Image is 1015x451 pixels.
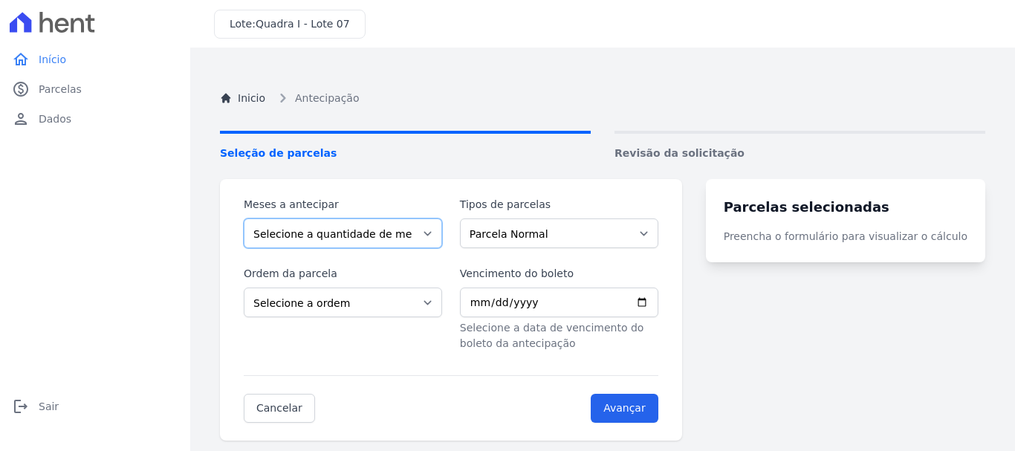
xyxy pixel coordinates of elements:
[460,320,658,351] p: Selecione a data de vencimento do boleto da antecipação
[256,18,350,30] span: Quadra I - Lote 07
[591,394,658,423] input: Avançar
[460,197,658,212] label: Tipos de parcelas
[614,146,985,161] span: Revisão da solicitação
[12,110,30,128] i: person
[244,266,442,282] label: Ordem da parcela
[220,91,265,106] a: Inicio
[39,82,82,97] span: Parcelas
[39,52,66,67] span: Início
[12,51,30,68] i: home
[6,74,184,104] a: paidParcelas
[39,111,71,126] span: Dados
[220,131,985,161] nav: Progress
[230,16,350,32] h3: Lote:
[12,398,30,415] i: logout
[724,229,967,244] p: Preencha o formulário para visualizar o cálculo
[724,197,967,217] h3: Parcelas selecionadas
[220,146,591,161] span: Seleção de parcelas
[244,197,442,212] label: Meses a antecipar
[12,80,30,98] i: paid
[6,104,184,134] a: personDados
[220,89,985,107] nav: Breadcrumb
[39,399,59,414] span: Sair
[6,392,184,421] a: logoutSair
[295,91,359,106] span: Antecipação
[460,266,658,282] label: Vencimento do boleto
[244,394,315,423] a: Cancelar
[6,45,184,74] a: homeInício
